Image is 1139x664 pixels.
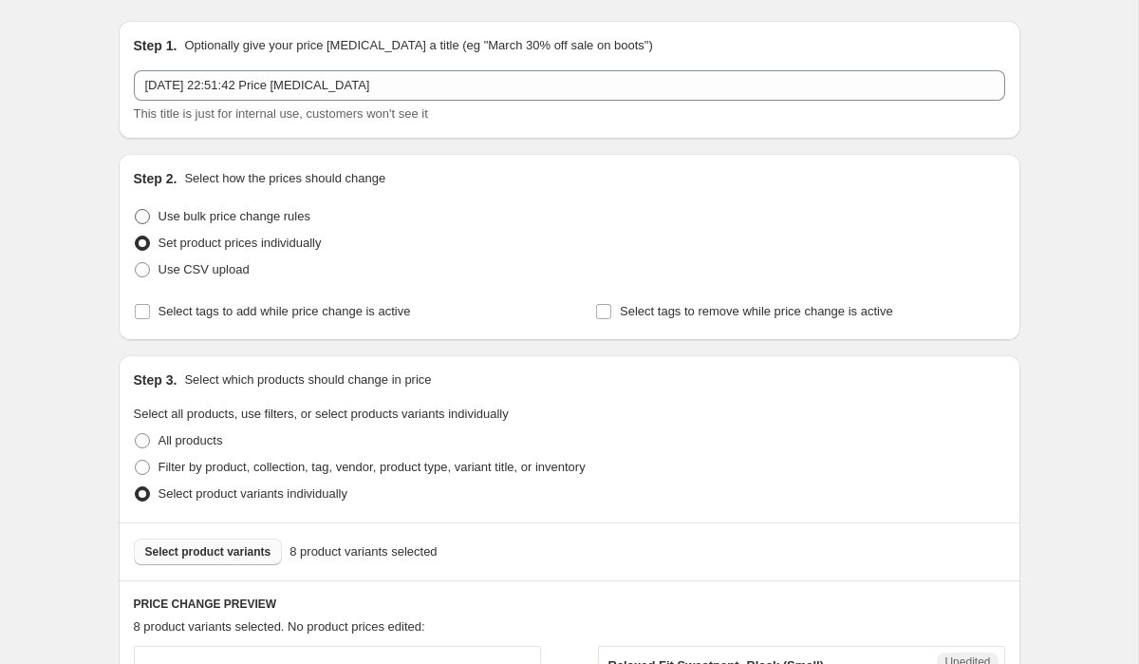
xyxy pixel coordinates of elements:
h2: Step 1. [134,36,177,55]
span: This title is just for internal use, customers won't see it [134,106,428,121]
span: Set product prices individually [159,236,322,250]
p: Select which products should change in price [184,370,431,389]
input: 30% off holiday sale [134,70,1005,101]
p: Optionally give your price [MEDICAL_DATA] a title (eg "March 30% off sale on boots") [184,36,652,55]
span: All products [159,433,223,447]
span: Filter by product, collection, tag, vendor, product type, variant title, or inventory [159,460,586,474]
span: Select tags to remove while price change is active [620,304,893,318]
p: Select how the prices should change [184,169,385,188]
span: 8 product variants selected. No product prices edited: [134,619,425,634]
span: Select all products, use filters, or select products variants individually [134,407,509,421]
span: Select product variants individually [159,486,347,501]
span: Use bulk price change rules [159,209,310,223]
span: Use CSV upload [159,262,250,276]
span: Select product variants [145,544,271,560]
h2: Step 2. [134,169,177,188]
span: Select tags to add while price change is active [159,304,411,318]
span: 8 product variants selected [289,542,437,561]
h2: Step 3. [134,370,177,389]
button: Select product variants [134,539,283,565]
h6: PRICE CHANGE PREVIEW [134,597,1005,612]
